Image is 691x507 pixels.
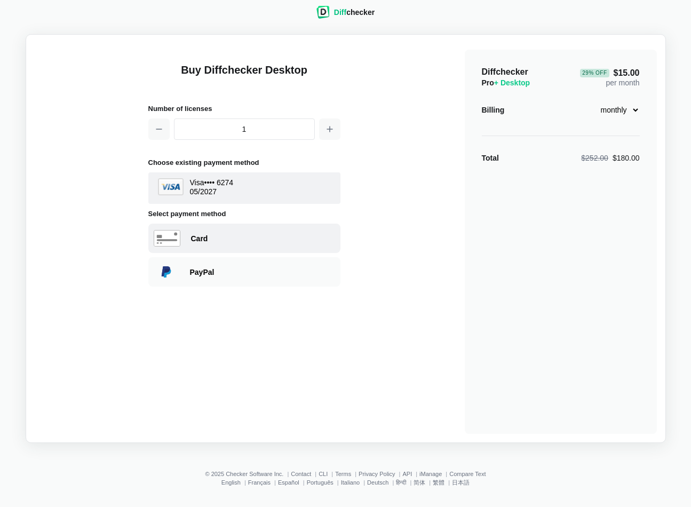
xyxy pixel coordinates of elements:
[419,471,442,477] a: iManage
[367,479,388,486] a: Deutsch
[190,267,335,278] div: Paying with PayPal
[402,471,412,477] a: API
[148,257,340,287] div: Paying with PayPal
[482,154,499,162] strong: Total
[580,67,639,88] div: per month
[359,471,395,477] a: Privacy Policy
[316,6,330,19] img: Diffchecker logo
[482,78,530,87] span: Pro
[148,224,340,253] div: Paying with Card
[580,69,639,77] span: $15.00
[148,208,340,219] h2: Select payment method
[581,153,639,163] div: $180.00
[148,103,340,114] h2: Number of licenses
[205,471,291,477] li: © 2025 Checker Software Inc.
[174,118,315,140] input: 1
[190,178,234,199] div: Visa •••• 6274 05 / 2027
[158,178,184,196] img: Visa Logo
[581,154,608,162] span: $252.00
[396,479,406,486] a: हिन्दी
[319,471,328,477] a: CLI
[148,172,340,204] button: Visa LogoVisa•••• 627405/2027
[482,67,528,76] span: Diffchecker
[148,157,340,168] h2: Choose existing payment method
[433,479,444,486] a: 繁體
[334,7,375,18] div: checker
[291,471,311,477] a: Contact
[148,62,340,90] h1: Buy Diffchecker Desktop
[191,233,335,244] div: Paying with Card
[414,479,425,486] a: 简体
[278,479,299,486] a: Español
[580,69,609,77] div: 29 % Off
[316,12,375,20] a: Diffchecker logoDiffchecker
[307,479,333,486] a: Português
[341,479,360,486] a: Italiano
[494,78,530,87] span: + Desktop
[221,479,241,486] a: English
[248,479,271,486] a: Français
[449,471,486,477] a: Compare Text
[482,105,505,115] div: Billing
[452,479,470,486] a: 日本語
[334,8,346,17] span: Diff
[335,471,351,477] a: Terms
